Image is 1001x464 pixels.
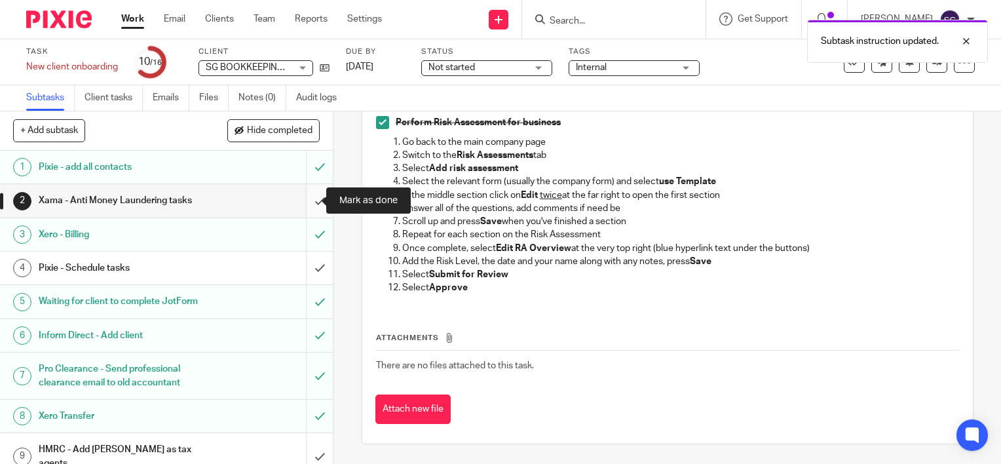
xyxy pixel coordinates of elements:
[402,175,959,188] p: Select the relevant form (usually the company form) and select
[13,119,85,142] button: + Add subtask
[13,192,31,210] div: 2
[13,158,31,176] div: 1
[39,157,208,177] h1: Pixie - add all contacts
[205,12,234,26] a: Clients
[480,217,502,226] strong: Save
[429,164,518,173] strong: Add risk assessment
[396,118,561,127] strong: Perform Risk Assessment for business
[13,259,31,277] div: 4
[39,292,208,311] h1: Waiting for client to complete JotForm
[26,85,75,111] a: Subtasks
[164,12,185,26] a: Email
[540,191,562,200] u: twice
[153,85,189,111] a: Emails
[402,215,959,228] p: Scroll up and press when you've finished a section
[39,406,208,426] h1: Xero Transfer
[199,85,229,111] a: Files
[26,10,92,28] img: Pixie
[421,47,552,57] label: Status
[576,63,607,72] span: Internal
[346,62,373,71] span: [DATE]
[429,283,468,292] strong: Approve
[13,225,31,244] div: 3
[39,191,208,210] h1: Xama - Anti Money Laundering tasks
[150,59,162,66] small: /16
[659,177,716,186] strong: use Template
[402,136,959,149] p: Go back to the main company page
[402,242,959,255] p: Once complete, select at the very top right (blue hyperlink text under the buttons)
[26,60,118,73] div: New client onboarding
[690,257,711,266] strong: Save
[521,191,538,200] strong: Edit
[402,162,959,175] p: Select
[254,12,275,26] a: Team
[402,281,959,294] p: Select
[121,12,144,26] a: Work
[296,85,347,111] a: Audit logs
[402,228,959,241] p: Repeat for each section on the Risk Assessment
[39,326,208,345] h1: Inform Direct - Add client
[821,35,939,48] p: Subtask instruction updated.
[402,189,959,202] p: In the middle section click on at the far right to open the first section
[206,63,385,72] span: SG BOOKKEEPING & ADMIN SERVICES LTD
[13,326,31,345] div: 6
[247,126,312,136] span: Hide completed
[402,202,959,215] p: Answer all of the questions, add comments if need be
[13,367,31,385] div: 7
[39,225,208,244] h1: Xero - Billing
[939,9,960,30] img: svg%3E
[238,85,286,111] a: Notes (0)
[198,47,330,57] label: Client
[402,268,959,281] p: Select
[39,359,208,393] h1: Pro Clearance - Send professional clearance email to old accountant
[402,255,959,268] p: Add the Risk Level, the date and your name along with any notes, press
[227,119,320,142] button: Hide completed
[295,12,328,26] a: Reports
[13,407,31,425] div: 8
[376,334,439,341] span: Attachments
[457,151,533,160] strong: Risk Assessments
[346,47,405,57] label: Due by
[26,47,118,57] label: Task
[13,293,31,311] div: 5
[375,395,451,424] button: Attach new file
[428,63,475,72] span: Not started
[85,85,143,111] a: Client tasks
[429,270,508,279] strong: Submit for Review
[39,258,208,278] h1: Pixie - Schedule tasks
[376,361,534,370] span: There are no files attached to this task.
[347,12,382,26] a: Settings
[138,54,162,69] div: 10
[496,244,571,253] strong: Edit RA Overview
[402,149,959,162] p: Switch to the tab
